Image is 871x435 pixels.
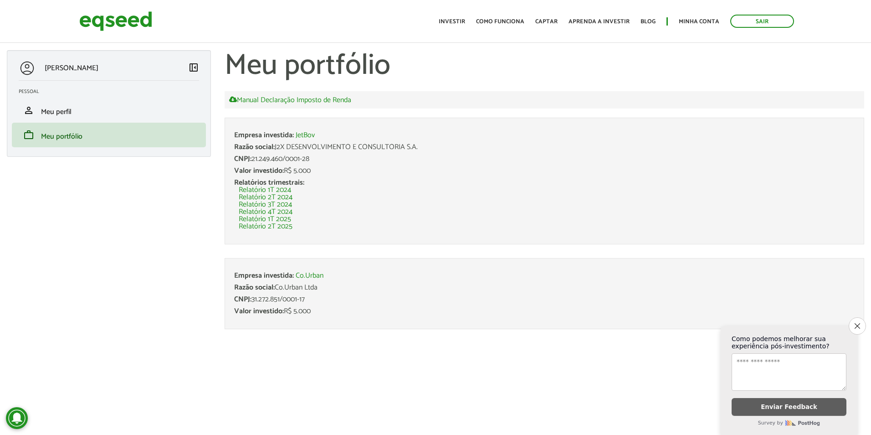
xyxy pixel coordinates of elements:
[239,223,292,230] a: Relatório 2T 2025
[12,123,206,147] li: Meu portfólio
[439,19,465,25] a: Investir
[296,272,323,280] a: Co.Urban
[239,208,292,216] a: Relatório 4T 2024
[234,141,275,153] span: Razão social:
[19,105,199,116] a: personMeu perfil
[225,50,864,82] h1: Meu portfólio
[239,186,291,194] a: Relatório 1T 2024
[19,89,206,94] h2: Pessoal
[234,167,855,175] div: R$ 5.000
[535,19,558,25] a: Captar
[234,305,284,317] span: Valor investido:
[12,98,206,123] li: Meu perfil
[239,194,292,201] a: Relatório 2T 2024
[23,129,34,140] span: work
[234,155,855,163] div: 21.249.460/0001-28
[569,19,630,25] a: Aprenda a investir
[234,296,855,303] div: 31.272.851/0001-17
[41,106,72,118] span: Meu perfil
[234,308,855,315] div: R$ 5.000
[234,144,855,151] div: J2X DESENVOLVIMENTO E CONSULTORIA S.A.
[234,293,251,306] span: CNPJ:
[239,201,292,208] a: Relatório 3T 2024
[679,19,719,25] a: Minha conta
[239,216,291,223] a: Relatório 1T 2025
[730,15,794,28] a: Sair
[234,153,251,165] span: CNPJ:
[45,64,98,72] p: [PERSON_NAME]
[234,284,855,291] div: Co.Urban Ltda
[296,132,315,139] a: JetBov
[476,19,524,25] a: Como funciona
[23,105,34,116] span: person
[234,281,275,294] span: Razão social:
[234,165,284,177] span: Valor investido:
[41,130,82,143] span: Meu portfólio
[234,129,294,141] span: Empresa investida:
[640,19,656,25] a: Blog
[234,269,294,282] span: Empresa investida:
[19,129,199,140] a: workMeu portfólio
[79,9,152,33] img: EqSeed
[188,62,199,73] span: left_panel_close
[234,176,304,189] span: Relatórios trimestrais:
[188,62,199,75] a: Colapsar menu
[229,96,351,104] a: Manual Declaração Imposto de Renda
